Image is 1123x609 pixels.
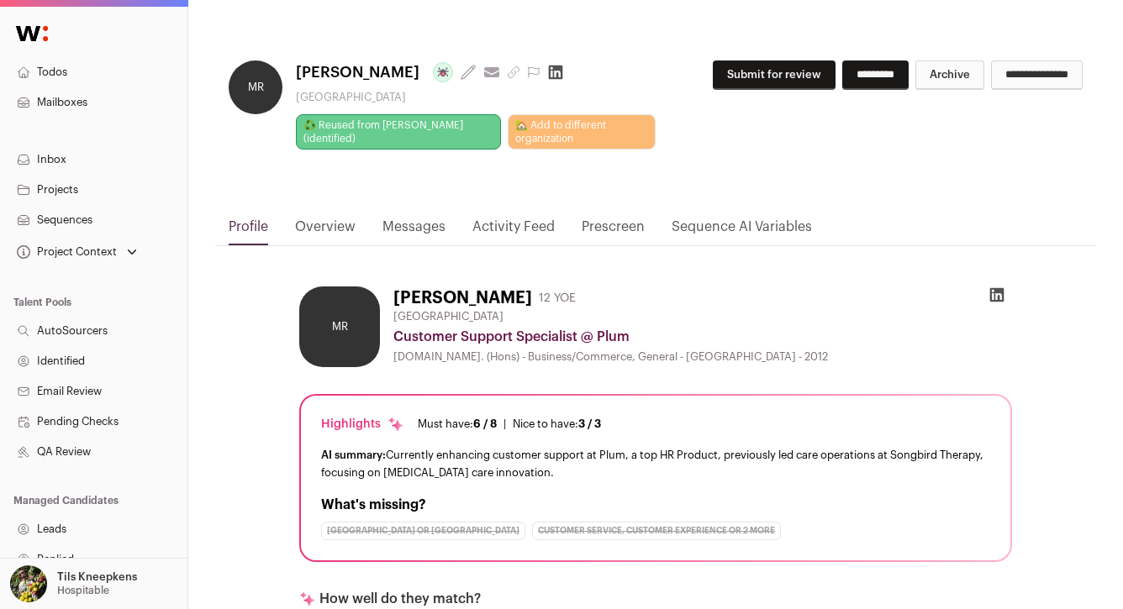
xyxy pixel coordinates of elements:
[299,286,380,367] div: MR
[473,418,497,429] span: 6 / 8
[321,446,990,481] div: Currently enhancing customer support at Plum, a top HR Product, previously led care operations at...
[321,522,525,540] div: [GEOGRAPHIC_DATA] or [GEOGRAPHIC_DATA]
[393,327,1012,347] div: Customer Support Specialist @ Plum
[672,217,812,245] a: Sequence AI Variables
[393,310,504,323] span: [GEOGRAPHIC_DATA]
[418,417,601,431] ul: |
[7,17,57,50] img: Wellfound
[472,217,555,245] a: Activity Feed
[539,290,576,307] div: 12 YOE
[7,565,140,602] button: Open dropdown
[295,217,356,245] a: Overview
[296,114,501,150] a: ♻️ Reused from [PERSON_NAME] (identified)
[319,589,481,609] p: How well do they match?
[508,114,656,150] a: 🏡 Add to different organization
[713,60,836,90] button: Submit for review
[57,584,109,597] p: Hospitable
[578,418,601,429] span: 3 / 3
[915,60,984,90] button: Archive
[13,245,117,259] div: Project Context
[582,217,645,245] a: Prescreen
[418,417,497,431] div: Must have:
[57,570,137,584] p: Tils Kneepkens
[513,417,601,431] div: Nice to have:
[321,495,990,515] h2: What's missing?
[13,240,140,264] button: Open dropdown
[321,449,386,460] span: AI summary:
[10,565,47,602] img: 6689865-medium_jpg
[296,60,419,84] span: [PERSON_NAME]
[229,217,268,245] a: Profile
[296,91,656,104] div: [GEOGRAPHIC_DATA]
[532,522,781,540] div: Customer Service, Customer Experience or 2 more
[382,217,446,245] a: Messages
[393,286,532,310] h1: [PERSON_NAME]
[393,350,1012,364] div: [DOMAIN_NAME]. (Hons) - Business/Commerce, General - [GEOGRAPHIC_DATA] - 2012
[321,416,404,433] div: Highlights
[229,60,282,114] div: MR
